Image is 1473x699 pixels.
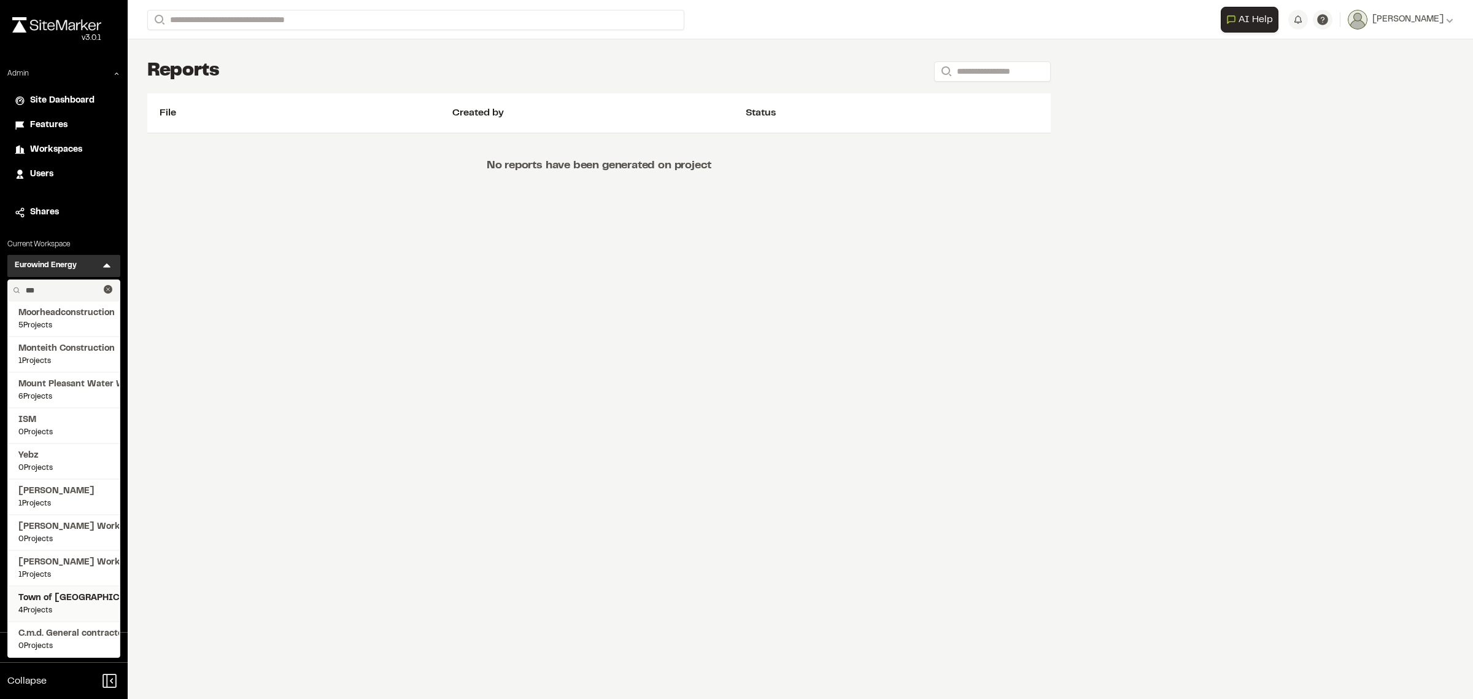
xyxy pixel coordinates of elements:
span: 4 Projects [18,605,109,616]
a: Moorheadconstruction5Projects [18,307,109,331]
span: 0 Projects [18,427,109,438]
span: Workspaces [30,143,82,157]
span: [PERSON_NAME] Workspace [18,520,109,534]
a: [PERSON_NAME] Workspace0Projects [18,520,109,545]
span: Site Dashboard [30,94,95,107]
h1: Reports [147,59,220,84]
span: 0 Projects [18,641,109,652]
a: [PERSON_NAME]1Projects [18,485,109,509]
span: [PERSON_NAME] [1372,13,1444,26]
img: User [1348,10,1367,29]
a: Features [15,119,113,132]
span: [PERSON_NAME] Workspace [18,556,109,569]
p: Admin [7,68,29,79]
img: rebrand.png [12,17,101,33]
span: Collapse [7,674,47,689]
a: Monteith Construction1Projects [18,342,109,367]
span: Monteith Construction [18,342,109,356]
span: ISM [18,413,109,427]
span: Town of [GEOGRAPHIC_DATA] [18,592,109,605]
p: Current Workspace [7,239,120,250]
span: 5 Projects [18,320,109,331]
a: ISM0Projects [18,413,109,438]
a: Users [15,168,113,181]
span: 6 Projects [18,391,109,402]
div: File [160,106,452,120]
a: Town of [GEOGRAPHIC_DATA]4Projects [18,592,109,616]
a: Yebz0Projects [18,449,109,474]
span: Moorheadconstruction [18,307,109,320]
a: C.m.d. General contractor0Projects [18,627,109,652]
span: C.m.d. General contractor [18,627,109,641]
div: Created by [452,106,745,120]
span: 0 Projects [18,463,109,474]
span: Features [30,119,68,132]
a: Site Dashboard [15,94,113,107]
div: Status [746,106,1038,120]
span: 1 Projects [18,569,109,580]
div: Open AI Assistant [1221,7,1283,33]
span: Mount Pleasant Water Works [18,378,109,391]
span: 1 Projects [18,356,109,367]
span: Users [30,168,53,181]
button: Search [934,61,956,82]
h3: Eurowind Energy [15,260,77,272]
button: Search [147,10,169,30]
a: Workspaces [15,143,113,157]
span: Shares [30,206,59,219]
span: AI Help [1239,12,1273,27]
a: Shares [15,206,113,219]
span: [PERSON_NAME] [18,485,109,498]
button: [PERSON_NAME] [1348,10,1453,29]
p: No reports have been generated on project [487,133,712,199]
a: [PERSON_NAME] Workspace1Projects [18,556,109,580]
span: 1 Projects [18,498,109,509]
span: Yebz [18,449,109,463]
a: Mount Pleasant Water Works6Projects [18,378,109,402]
button: Open AI Assistant [1221,7,1278,33]
span: 0 Projects [18,534,109,545]
button: Clear text [104,285,112,294]
div: Oh geez...please don't... [12,33,101,44]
